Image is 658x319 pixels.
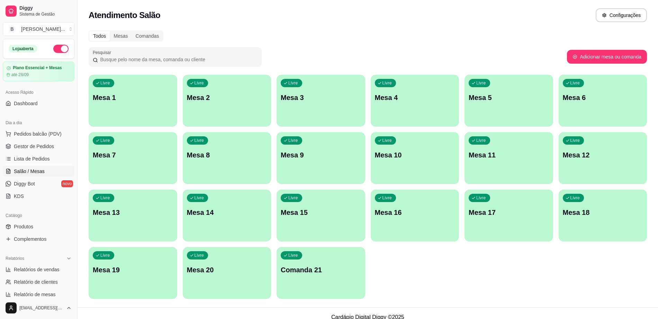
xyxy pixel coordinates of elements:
p: Mesa 16 [375,208,455,217]
span: Relatório de clientes [14,279,58,285]
p: Mesa 9 [281,150,361,160]
p: Livre [288,138,298,143]
button: LivreMesa 10 [371,132,459,184]
button: LivreComanda 21 [277,247,365,299]
p: Mesa 2 [187,93,267,102]
p: Comanda 21 [281,265,361,275]
h2: Atendimento Salão [89,10,160,21]
a: Lista de Pedidos [3,153,74,164]
article: Plano Essencial + Mesas [13,65,62,71]
p: Livre [382,195,392,201]
a: Salão / Mesas [3,166,74,177]
p: Livre [476,195,486,201]
article: até 28/09 [11,72,29,78]
button: LivreMesa 8 [183,132,271,184]
span: Diggy [19,5,72,11]
a: Dashboard [3,98,74,109]
div: Comandas [132,31,163,41]
p: Mesa 13 [93,208,173,217]
button: [EMAIL_ADDRESS][DOMAIN_NAME] [3,300,74,316]
p: Mesa 20 [187,265,267,275]
p: Mesa 6 [563,93,643,102]
button: LivreMesa 6 [559,75,647,127]
button: LivreMesa 5 [465,75,553,127]
a: Gestor de Pedidos [3,141,74,152]
p: Mesa 1 [93,93,173,102]
button: LivreMesa 9 [277,132,365,184]
p: Mesa 17 [469,208,549,217]
button: LivreMesa 13 [89,190,177,241]
button: LivreMesa 1 [89,75,177,127]
p: Mesa 5 [469,93,549,102]
p: Livre [570,138,580,143]
p: Livre [195,195,204,201]
p: Livre [288,253,298,258]
p: Mesa 15 [281,208,361,217]
button: LivreMesa 16 [371,190,459,241]
button: LivreMesa 4 [371,75,459,127]
div: Loja aberta [9,45,37,53]
button: LivreMesa 3 [277,75,365,127]
p: Mesa 4 [375,93,455,102]
div: Todos [89,31,110,41]
button: LivreMesa 17 [465,190,553,241]
div: Mesas [110,31,132,41]
p: Livre [476,80,486,86]
button: LivreMesa 18 [559,190,647,241]
p: Mesa 3 [281,93,361,102]
button: Configurações [596,8,647,22]
span: Dashboard [14,100,38,107]
button: LivreMesa 15 [277,190,365,241]
p: Livre [570,80,580,86]
p: Livre [382,80,392,86]
a: Relatórios de vendas [3,264,74,275]
p: Livre [288,195,298,201]
button: Pedidos balcão (PDV) [3,128,74,139]
span: [EMAIL_ADDRESS][DOMAIN_NAME] [19,305,63,311]
div: Dia a dia [3,117,74,128]
label: Pesquisar [93,49,114,55]
p: Livre [100,195,110,201]
button: LivreMesa 2 [183,75,271,127]
p: Livre [382,138,392,143]
button: Alterar Status [53,45,69,53]
p: Mesa 18 [563,208,643,217]
span: Gestor de Pedidos [14,143,54,150]
p: Livre [476,138,486,143]
a: Relatório de mesas [3,289,74,300]
p: Mesa 8 [187,150,267,160]
span: Relatórios [6,256,24,261]
span: Relatório de mesas [14,291,56,298]
p: Livre [195,80,204,86]
span: Pedidos balcão (PDV) [14,130,62,137]
span: Lista de Pedidos [14,155,50,162]
span: Sistema de Gestão [19,11,72,17]
a: DiggySistema de Gestão [3,3,74,19]
a: Plano Essencial + Mesasaté 28/09 [3,62,74,81]
a: Diggy Botnovo [3,178,74,189]
input: Pesquisar [98,56,258,63]
button: LivreMesa 20 [183,247,271,299]
button: LivreMesa 7 [89,132,177,184]
p: Mesa 14 [187,208,267,217]
div: Acesso Rápido [3,87,74,98]
button: LivreMesa 19 [89,247,177,299]
span: Relatórios de vendas [14,266,60,273]
a: KDS [3,191,74,202]
button: Adicionar mesa ou comanda [567,50,647,64]
span: Complementos [14,236,46,243]
p: Livre [288,80,298,86]
button: LivreMesa 11 [465,132,553,184]
p: Livre [195,253,204,258]
p: Livre [100,253,110,258]
div: [PERSON_NAME] ... [21,26,65,33]
p: Mesa 12 [563,150,643,160]
div: Catálogo [3,210,74,221]
p: Mesa 7 [93,150,173,160]
span: Produtos [14,223,33,230]
span: B [9,26,16,33]
p: Mesa 19 [93,265,173,275]
p: Mesa 10 [375,150,455,160]
span: KDS [14,193,24,200]
span: Diggy Bot [14,180,35,187]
